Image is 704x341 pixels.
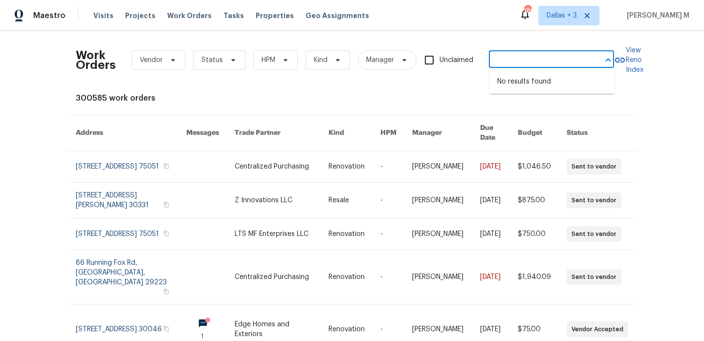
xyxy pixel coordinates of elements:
[227,183,321,218] td: Z Innovations LLC
[547,11,577,21] span: Dallas + 3
[314,55,328,65] span: Kind
[404,115,472,151] th: Manager
[162,162,171,170] button: Copy Address
[227,151,321,183] td: Centralized Purchasing
[93,11,113,21] span: Visits
[256,11,294,21] span: Properties
[373,250,404,304] td: -
[321,115,373,151] th: Kind
[321,151,373,183] td: Renovation
[601,53,615,67] button: Close
[321,250,373,304] td: Renovation
[162,229,171,238] button: Copy Address
[162,200,171,209] button: Copy Address
[162,287,171,296] button: Copy Address
[373,115,404,151] th: HPM
[404,250,472,304] td: [PERSON_NAME]
[33,11,66,21] span: Maestro
[227,250,321,304] td: Centralized Purchasing
[227,115,321,151] th: Trade Partner
[440,55,473,65] span: Unclaimed
[404,151,472,183] td: [PERSON_NAME]
[140,55,163,65] span: Vendor
[167,11,212,21] span: Work Orders
[162,324,171,333] button: Copy Address
[614,45,643,75] a: View Reno Index
[178,115,227,151] th: Messages
[227,218,321,250] td: LTS MF Enterprises LLC
[373,218,404,250] td: -
[524,6,531,16] div: 186
[262,55,275,65] span: HPM
[623,11,689,21] span: [PERSON_NAME] M
[201,55,223,65] span: Status
[373,151,404,183] td: -
[306,11,369,21] span: Geo Assignments
[489,70,615,94] div: No results found
[510,115,559,151] th: Budget
[68,115,178,151] th: Address
[223,12,244,19] span: Tasks
[125,11,155,21] span: Projects
[404,183,472,218] td: [PERSON_NAME]
[321,183,373,218] td: Resale
[472,115,510,151] th: Due Date
[373,183,404,218] td: -
[559,115,636,151] th: Status
[76,50,116,70] h2: Work Orders
[321,218,373,250] td: Renovation
[404,218,472,250] td: [PERSON_NAME]
[489,53,587,68] input: Enter in an address
[366,55,394,65] span: Manager
[76,93,628,103] div: 300585 work orders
